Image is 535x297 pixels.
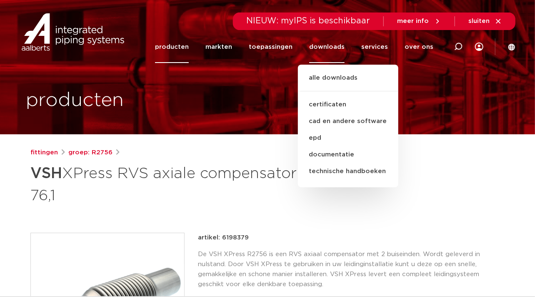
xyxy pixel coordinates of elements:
a: meer info [397,18,441,25]
a: documentatie [298,146,398,163]
a: toepassingen [249,31,292,63]
h1: producten [26,87,124,114]
div: my IPS [475,38,483,56]
a: fittingen [30,148,58,158]
strong: VSH [30,166,62,181]
p: artikel: 6198379 [198,233,249,243]
a: alle downloads [298,73,398,91]
span: meer info [397,18,429,24]
a: downloads [309,31,345,63]
h1: XPress RVS axiale compensator ØØ 76,1 [30,161,343,206]
a: certificaten [298,96,398,113]
a: cad en andere software [298,113,398,130]
a: sluiten [468,18,502,25]
a: over ons [405,31,433,63]
a: services [361,31,388,63]
a: markten [205,31,232,63]
a: producten [155,31,189,63]
nav: Menu [155,31,433,63]
a: technische handboeken [298,163,398,180]
span: NIEUW: myIPS is beschikbaar [246,17,370,25]
p: De VSH XPress R2756 is een RVS axiaal compensator met 2 buiseinden. Wordt geleverd in nulstand. D... [198,249,505,289]
a: groep: R2756 [68,148,112,158]
span: sluiten [468,18,490,24]
a: epd [298,130,398,146]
